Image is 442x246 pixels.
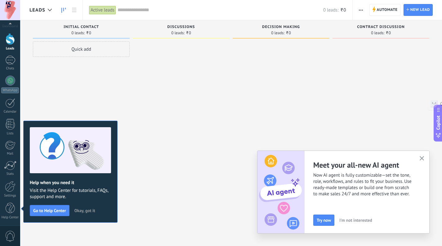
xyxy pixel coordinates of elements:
div: Stats [1,172,19,176]
a: List [69,4,79,16]
div: Quick add [33,41,130,57]
span: Copilot [435,115,441,130]
div: Help Center [1,216,19,220]
span: Decision making [262,25,300,29]
div: Lists [1,132,19,136]
span: Leads [29,7,45,13]
span: 0 leads: [323,7,338,13]
div: Discussions [136,25,226,30]
div: Initial contact [36,25,127,30]
span: Now AI agent is fully customizable—set the tone, role, workflows, and rules to fit your business.... [313,172,429,197]
a: Leads [58,4,69,16]
button: More [356,4,365,16]
span: 0 leads: [371,31,384,35]
h2: Meet your all-new AI agent [313,160,429,170]
span: I'm not interested [339,218,372,222]
span: ₹0 [286,31,291,35]
button: Okay, got it [72,206,98,215]
div: Settings [1,194,19,198]
span: Discussions [167,25,195,29]
div: Contract discussion [336,25,426,30]
span: Automate [377,4,398,16]
a: New lead [404,4,433,16]
img: ai_agent_activation_popup_EN.png [257,151,305,233]
button: I'm not interested [337,216,375,225]
span: Try now [317,218,331,222]
button: Go to Help Center [30,205,69,216]
span: New lead [410,4,430,16]
button: Try now [313,215,334,226]
span: Initial contact [64,25,99,29]
span: 0 leads: [71,31,85,35]
span: ₹0 [86,31,91,35]
div: Mail [1,152,19,156]
div: Decision making [236,25,326,30]
span: Okay, got it [74,208,95,213]
span: ₹0 [186,31,191,35]
div: Calendar [1,110,19,114]
span: Contract discussion [357,25,404,29]
span: 0 leads: [271,31,284,35]
div: Active leads [89,6,116,15]
span: ₹0 [386,31,391,35]
a: Automate [369,4,400,16]
span: ₹0 [340,7,346,13]
span: Visit the Help Center for tutorials, FAQs, support and more. [30,188,111,200]
div: WhatsApp [1,87,19,93]
div: Chats [1,67,19,71]
span: Go to Help Center [33,208,66,213]
span: 0 leads: [171,31,185,35]
h2: Help when you need it [30,180,111,186]
div: Leads [1,47,19,51]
